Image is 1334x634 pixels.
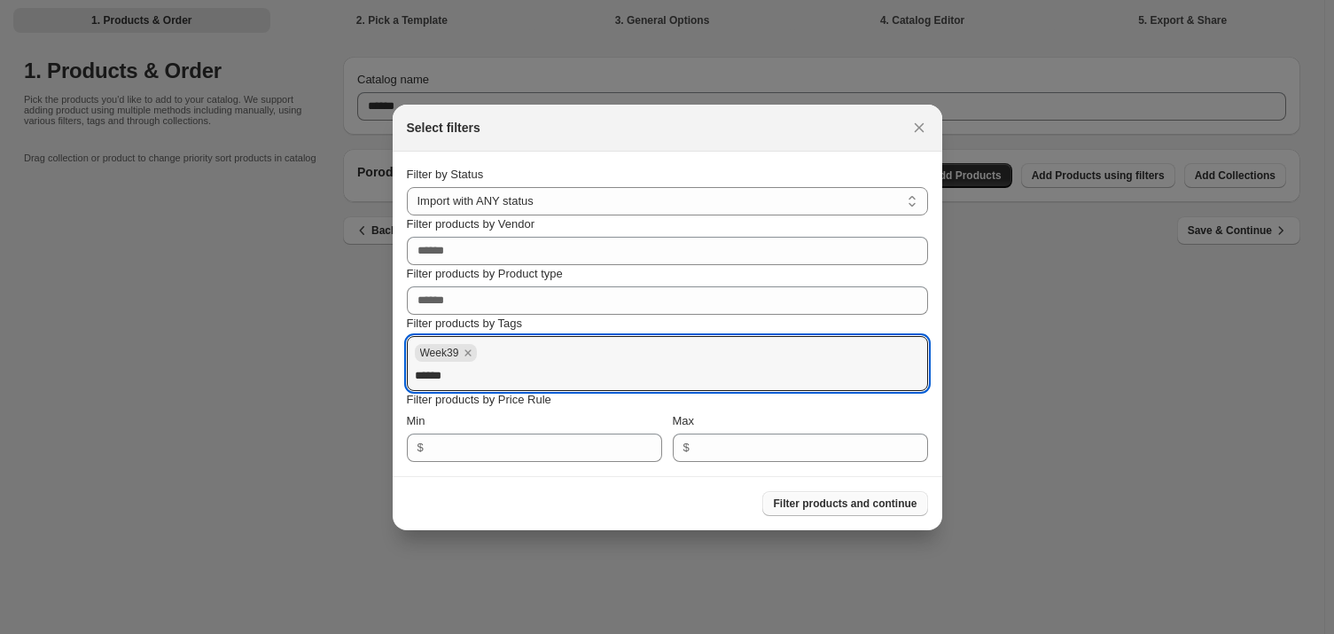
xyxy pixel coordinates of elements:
span: Filter products by Product type [407,267,563,280]
span: $ [417,441,424,454]
button: Filter products and continue [762,491,927,516]
p: Filter products by Price Rule [407,391,928,409]
span: Filter products by Vendor [407,217,535,231]
span: Filter by Status [407,168,484,181]
span: Filter products by Tags [407,317,523,330]
span: $ [683,441,690,454]
span: Max [673,414,695,427]
span: Week39 [420,347,459,359]
span: Min [407,414,425,427]
h2: Select filters [407,119,480,137]
span: Filter products and continue [773,497,917,511]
